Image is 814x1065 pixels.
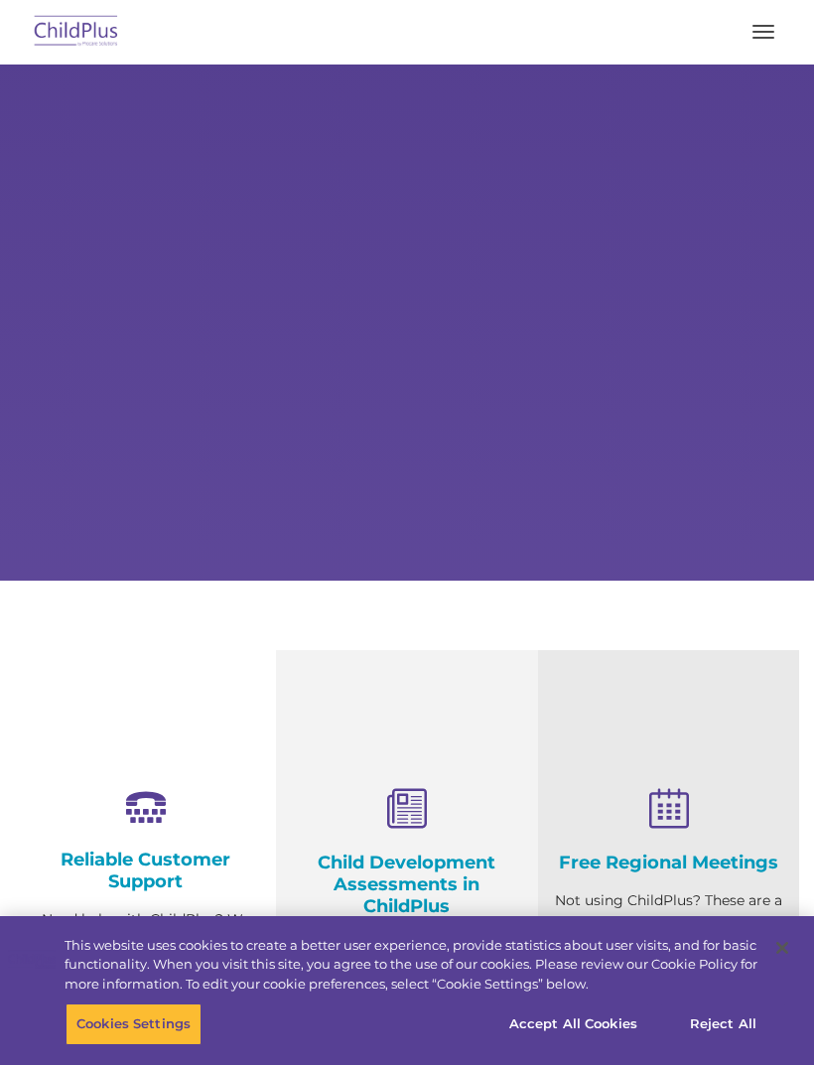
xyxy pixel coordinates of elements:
button: Cookies Settings [66,1003,202,1045]
h4: Reliable Customer Support [30,849,261,892]
h4: Free Regional Meetings [553,852,784,873]
p: Not using ChildPlus? These are a great opportunity to network and learn from ChildPlus users. Fin... [553,888,784,1012]
button: Close [760,926,804,970]
button: Accept All Cookies [498,1003,648,1045]
img: ChildPlus by Procare Solutions [30,9,123,56]
button: Reject All [661,1003,785,1045]
h4: Child Development Assessments in ChildPlus [291,852,522,917]
div: This website uses cookies to create a better user experience, provide statistics about user visit... [65,936,757,995]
